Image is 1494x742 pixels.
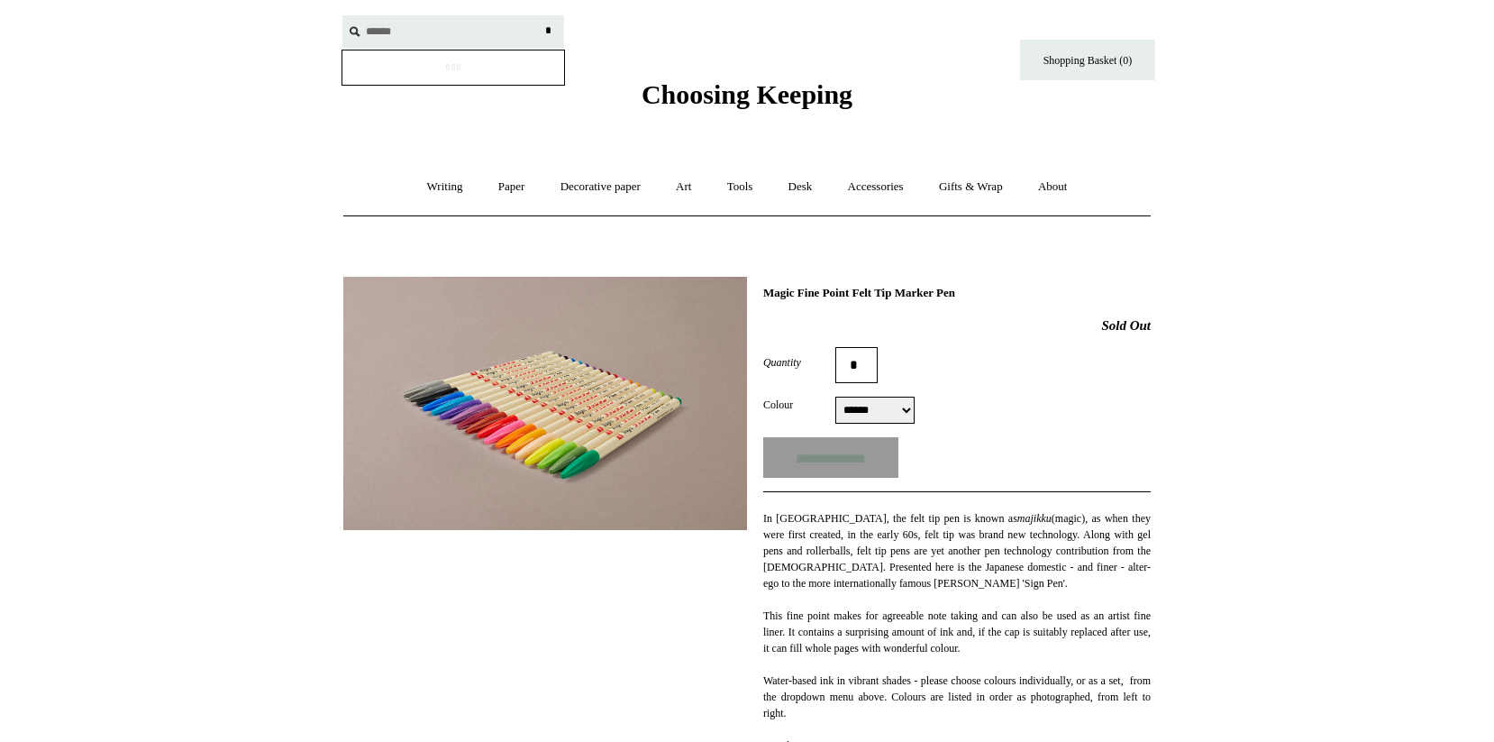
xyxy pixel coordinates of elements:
h2: Sold Out [763,317,1151,334]
img: Magic Fine Point Felt Tip Marker Pen [343,277,747,530]
a: Art [660,163,707,211]
a: Choosing Keeping [642,94,852,106]
a: Writing [411,163,479,211]
a: Accessories [832,163,920,211]
label: Colour [763,397,835,413]
a: Gifts & Wrap [923,163,1019,211]
span: Choosing Keeping [642,79,852,109]
em: majikku [1017,512,1052,525]
a: Desk [772,163,829,211]
div: Water-based ink in vibrant shades - please choose colours individually, or as a set, from the dro... [763,656,1151,721]
a: Shopping Basket (0) [1020,40,1155,80]
a: Decorative paper [544,163,657,211]
label: Quantity [763,354,835,371]
a: About [1022,163,1084,211]
a: Paper [482,163,542,211]
div: This fine point makes for agreeable note taking and can also be used as an artist fine liner. It ... [763,608,1151,656]
a: Tools [711,163,770,211]
div: In [GEOGRAPHIC_DATA], the felt tip pen is known as (magic), as when they were first created, in t... [763,510,1151,608]
h1: Magic Fine Point Felt Tip Marker Pen [763,286,1151,300]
